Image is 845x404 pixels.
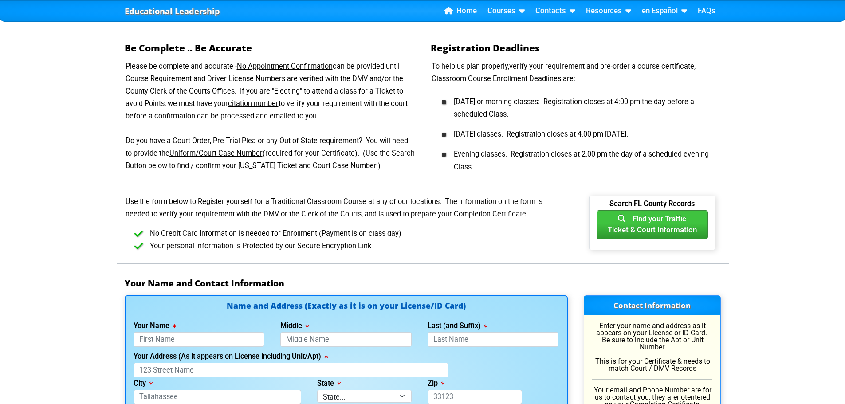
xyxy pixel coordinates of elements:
label: Last (and Suffix) [428,322,487,329]
u: Uniform/Court Case Number [169,149,263,157]
input: Last Name [428,332,559,347]
u: [DATE] or morning classes [454,98,538,106]
label: Zip [428,380,444,387]
li: No Credit Card Information is needed for Enrollment (Payment is on class day) [139,227,568,240]
h2: Registration Deadlines [431,43,721,53]
h4: Name and Address (Exactly as it is on your License/ID Card) [134,302,559,310]
u: Do you have a Court Order, Pre-Trial Plea or any Out-of-State requirement [126,137,359,145]
li: : Registration closes at 4:00 pm the day before a scheduled Class. [445,92,721,122]
a: Educational Leadership [125,4,220,19]
li: : Registration closes at 2:00 pm the day of a scheduled evening Class. [445,141,721,174]
a: Home [441,4,480,18]
label: City [134,380,153,387]
li: Your personal Information is Protected by our Secure Encryption Link [139,240,568,253]
input: Middle Name [280,332,412,347]
input: 123 Street Name [134,363,448,377]
li: : Registration closes at 4:00 pm [DATE]. [445,121,721,141]
label: State [317,380,341,387]
label: Middle [280,322,309,329]
p: Please be complete and accurate - can be provided until Course Requirement and Driver License Num... [125,60,415,172]
button: Find your TrafficTicket & Court Information [597,210,708,239]
u: [DATE] classes [454,130,501,138]
a: en Español [638,4,691,18]
label: Your Address (As it appears on License including Unit/Apt) [134,353,328,360]
p: Enter your name and address as it appears on your License or ID Card. Be sure to include the Apt ... [592,322,712,372]
u: Evening classes [454,150,505,158]
p: To help us plan properly,verify your requirement and pre-order a course certificate, Classroom Co... [431,60,721,85]
a: FAQs [694,4,719,18]
p: Use the form below to Register yourself for a Traditional Classroom Course at any of our location... [125,196,568,220]
label: Your Name [134,322,176,329]
h2: Be Complete .. Be Accurate [125,43,415,53]
u: No Appointment Confirmation [237,62,333,71]
u: citation number [228,99,279,108]
u: not [677,393,687,401]
h3: Contact Information [584,296,720,315]
a: Courses [484,4,528,18]
input: First Name [134,332,265,347]
a: Contacts [532,4,579,18]
a: Resources [582,4,635,18]
b: Search FL County Records [609,200,695,215]
h3: Your Name and Contact Information [125,278,721,289]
